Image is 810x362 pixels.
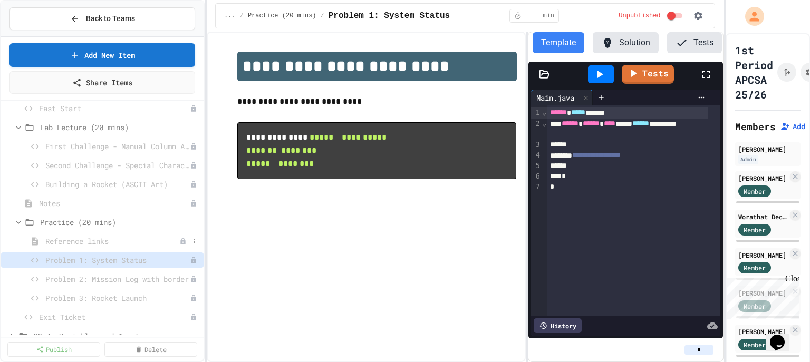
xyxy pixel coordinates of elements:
span: Notes [39,198,190,209]
div: Unpublished [190,162,197,169]
div: Main.java [531,90,593,105]
span: / [240,12,244,20]
div: 2 [531,119,542,140]
div: 4 [531,150,542,161]
span: / [321,12,324,20]
span: Practice (20 mins) [248,12,316,20]
a: Tests [622,65,674,84]
span: Fold line [542,108,547,116]
span: Practice (20 mins) [40,217,199,228]
div: History [534,318,582,333]
button: Back to Teams [9,7,195,30]
span: First Challenge - Manual Column Alignment [45,141,190,152]
h1: 1st Period APCSA 25/26 [735,43,773,102]
div: [PERSON_NAME] [738,144,797,154]
span: Member [744,263,766,272]
div: [PERSON_NAME] [738,327,788,336]
iframe: chat widget [722,274,799,319]
a: Publish [7,342,100,357]
span: Fast Start [39,103,190,114]
span: ... [224,12,236,20]
a: Add New Item [9,43,195,67]
span: Member [744,340,766,349]
span: D3-4: Variables and Input [34,330,199,341]
a: Share Items [9,71,195,94]
div: Admin [738,155,758,164]
div: Chat with us now!Close [4,4,73,67]
div: Unpublished [190,276,197,283]
button: Add [780,121,805,132]
div: Unpublished [179,238,187,245]
div: Unpublished [190,143,197,150]
div: Unpublished [190,295,197,302]
span: Unpublished [619,12,660,20]
span: Problem 1: System Status [45,255,190,266]
a: Delete [104,342,197,357]
div: My Account [734,4,767,28]
span: Member [744,187,766,196]
button: More options [189,236,199,247]
div: Unpublished [190,314,197,321]
button: Tests [667,32,722,53]
div: [PERSON_NAME] [738,250,788,260]
div: Unpublished [190,200,197,207]
span: Fold line [542,119,547,128]
h2: Members [735,119,776,134]
div: 7 [531,182,542,192]
span: min [543,12,554,20]
span: Building a Rocket (ASCII Art) [45,179,190,190]
button: Click to see fork details [777,63,796,82]
button: Template [533,32,584,53]
div: 1 [531,107,542,119]
div: Unpublished [190,257,197,264]
span: Exit Ticket [39,311,190,322]
div: Unpublished [190,105,197,112]
div: Unpublished [190,181,197,188]
span: Lab Lecture (20 mins) [40,122,199,133]
span: Second Challenge - Special Characters [45,160,190,171]
span: Member [744,225,766,234]
div: 5 [531,161,542,171]
span: Problem 3: Rocket Launch [45,292,190,304]
iframe: chat widget [766,320,799,351]
div: Worathat Dechanuwong [738,212,788,221]
span: Problem 1: System Status [329,9,450,22]
div: 6 [531,171,542,182]
span: Problem 2: Mission Log with border [45,273,190,285]
div: [PERSON_NAME] [738,173,788,183]
div: Main.java [531,92,580,103]
div: 3 [531,140,542,150]
span: Reference links [45,236,179,247]
button: Solution [593,32,659,53]
span: Back to Teams [86,13,135,24]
